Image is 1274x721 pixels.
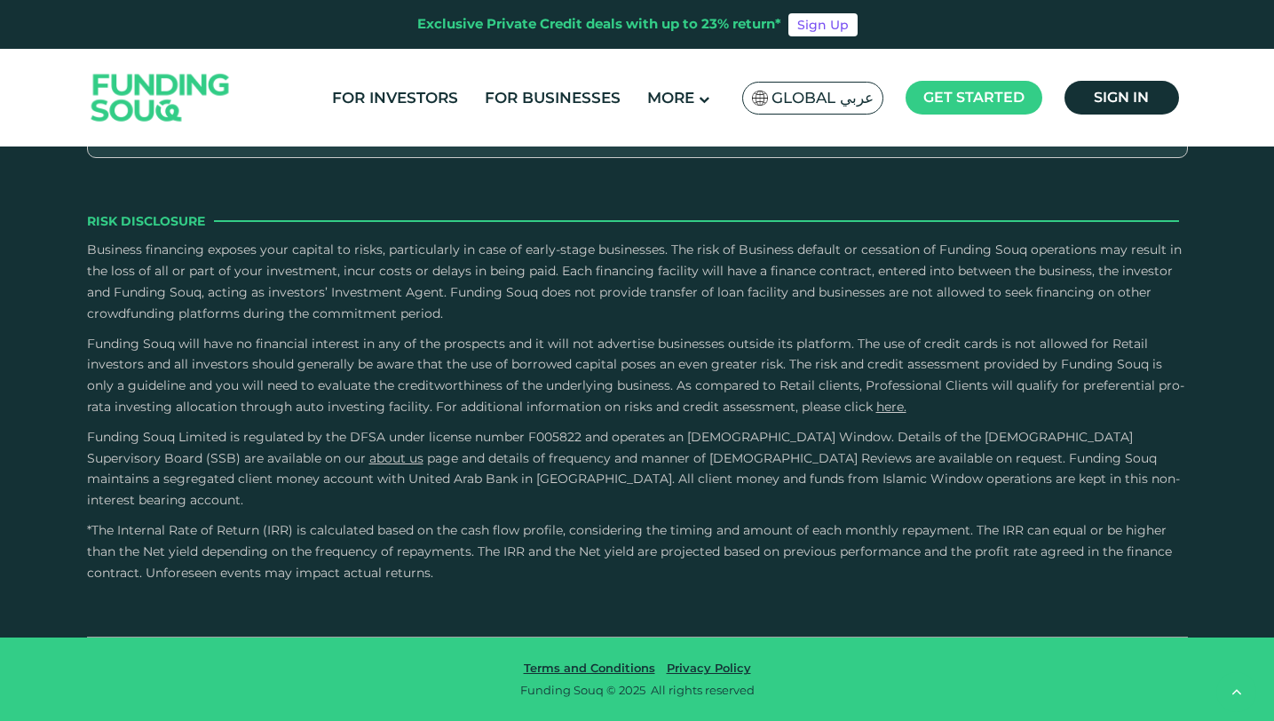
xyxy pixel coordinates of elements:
[651,683,755,697] span: All rights reserved
[328,83,463,113] a: For Investors
[87,240,1188,324] p: Business financing exposes your capital to risks, particularly in case of early-stage businesses....
[87,450,1180,509] span: and details of frequency and manner of [DEMOGRAPHIC_DATA] Reviews are available on request. Fundi...
[369,450,423,466] a: About Us
[87,336,1184,415] span: Funding Souq will have no financial interest in any of the prospects and it will not advertise bu...
[752,91,768,106] img: SA Flag
[772,88,874,108] span: Global عربي
[647,89,694,107] span: More
[1064,81,1179,115] a: Sign in
[662,661,756,675] a: Privacy Policy
[417,14,781,35] div: Exclusive Private Credit deals with up to 23% return*
[520,683,616,697] span: Funding Souq ©
[1216,672,1256,712] button: back
[923,89,1025,106] span: Get started
[87,520,1188,583] p: *The Internal Rate of Return (IRR) is calculated based on the cash flow profile, considering the ...
[87,211,205,231] span: Risk Disclosure
[619,683,645,697] span: 2025
[87,429,1133,466] span: Funding Souq Limited is regulated by the DFSA under license number F005822 and operates an [DEMOG...
[427,450,458,466] span: page
[519,661,660,675] a: Terms and Conditions
[788,13,858,36] a: Sign Up
[1094,89,1149,106] span: Sign in
[480,83,625,113] a: For Businesses
[74,53,248,143] img: Logo
[876,399,906,415] a: here.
